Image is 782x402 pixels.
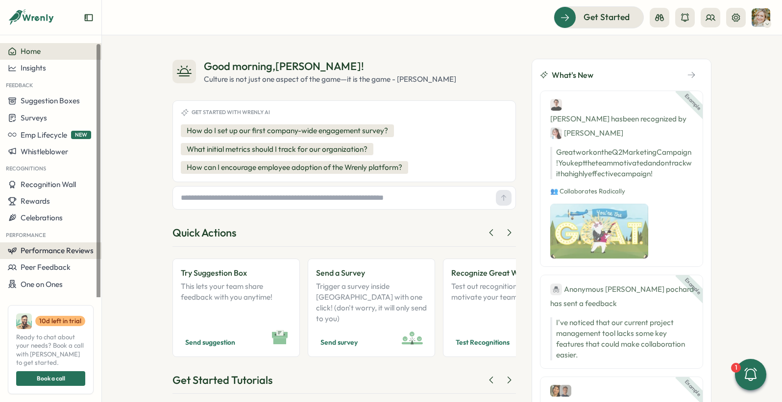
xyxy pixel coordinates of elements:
[550,127,562,139] img: Jane
[21,47,41,56] span: Home
[21,96,80,105] span: Suggestion Boxes
[181,161,408,174] button: How can I encourage employee adoption of the Wrenly platform?
[172,373,272,388] div: Get Started Tutorials
[550,204,648,259] img: Recognition Image
[21,213,63,222] span: Celebrations
[181,267,292,279] p: Try Suggestion Box
[550,283,693,309] div: has sent a feedback
[550,147,693,179] p: Great work on the Q2 Marketing Campaign! You kept the team motivated and on track with a highly e...
[451,267,562,279] p: Recognize Great Work!
[16,371,85,386] button: Book a call
[181,124,394,137] button: How do I set up our first company-wide engagement survey?
[21,63,46,72] span: Insights
[181,336,240,349] button: Send suggestion
[21,130,67,140] span: Emp Lifecycle
[550,283,694,295] div: Anonymous [PERSON_NAME] pochard
[21,246,94,255] span: Performance Reviews
[752,8,770,27] img: Alison Plummer
[554,6,644,28] button: Get Started
[550,187,693,196] p: 👥 Collaborates Radically
[451,281,562,324] p: Test out recognitions that motivate your team.
[735,359,766,390] button: 1
[443,259,570,357] a: Recognize Great Work!Test out recognitions that motivate your team.Test Recognitions
[550,99,693,139] div: [PERSON_NAME] has been recognized by
[560,385,571,397] img: Jack
[204,59,456,74] div: Good morning , [PERSON_NAME] !
[172,225,236,240] div: Quick Actions
[21,147,68,156] span: Whistleblower
[456,336,510,348] span: Test Recognitions
[552,69,593,81] span: What's New
[731,363,741,373] div: 1
[185,336,235,348] span: Send suggestion
[21,280,63,289] span: One on Ones
[316,336,362,349] button: Send survey
[192,109,270,116] span: Get started with Wrenly AI
[16,313,32,329] img: Ali Khan
[21,180,76,189] span: Recognition Wall
[316,267,427,279] p: Send a Survey
[550,385,562,397] img: Cassie
[320,336,358,348] span: Send survey
[21,196,50,206] span: Rewards
[308,259,435,357] a: Send a SurveyTrigger a survey inside [GEOGRAPHIC_DATA] with one click! (don't worry, it will only...
[37,372,65,385] span: Book a call
[550,99,562,111] img: Ben
[316,281,427,324] p: Trigger a survey inside [GEOGRAPHIC_DATA] with one click! (don't worry, it will only send to you)
[71,131,91,139] span: NEW
[181,281,292,324] p: This lets your team share feedback with you anytime!
[550,127,623,139] div: [PERSON_NAME]
[84,13,94,23] button: Expand sidebar
[584,11,630,24] span: Get Started
[172,259,300,357] a: Try Suggestion BoxThis lets your team share feedback with you anytime!Send suggestion
[21,296,40,306] span: Goals
[35,316,85,327] a: 10d left in trial
[16,333,85,367] span: Ready to chat about your needs? Book a call with [PERSON_NAME] to get started.
[21,113,47,122] span: Surveys
[21,262,71,272] span: Peer Feedback
[556,317,693,360] p: I've noticed that our current project management tool lacks some key features that could make col...
[181,143,373,156] button: What initial metrics should I track for our organization?
[451,336,514,349] button: Test Recognitions
[204,74,456,85] div: Culture is not just one aspect of the game—it is the game - [PERSON_NAME]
